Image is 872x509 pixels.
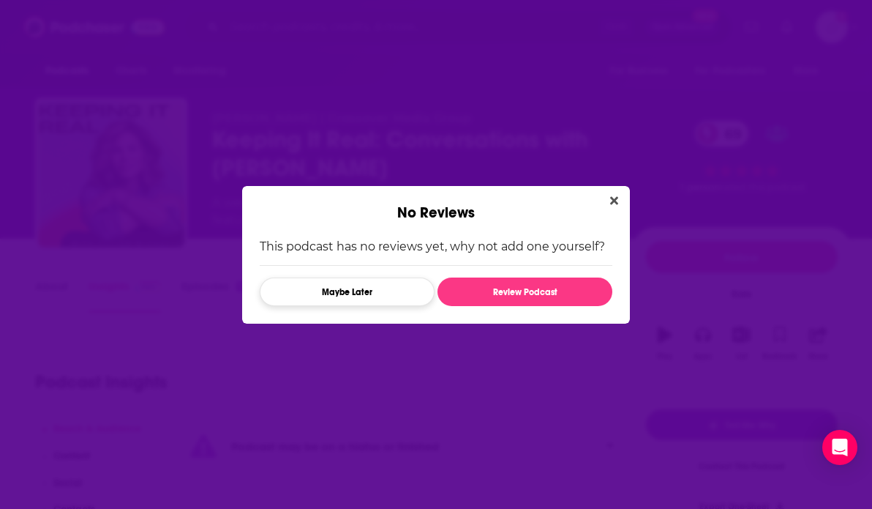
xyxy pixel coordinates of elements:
[242,186,630,222] div: No Reviews
[604,192,624,210] button: Close
[437,278,612,306] button: Review Podcast
[260,239,612,253] p: This podcast has no reviews yet, why not add one yourself?
[260,278,435,306] button: Maybe Later
[822,430,857,465] div: Open Intercom Messenger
